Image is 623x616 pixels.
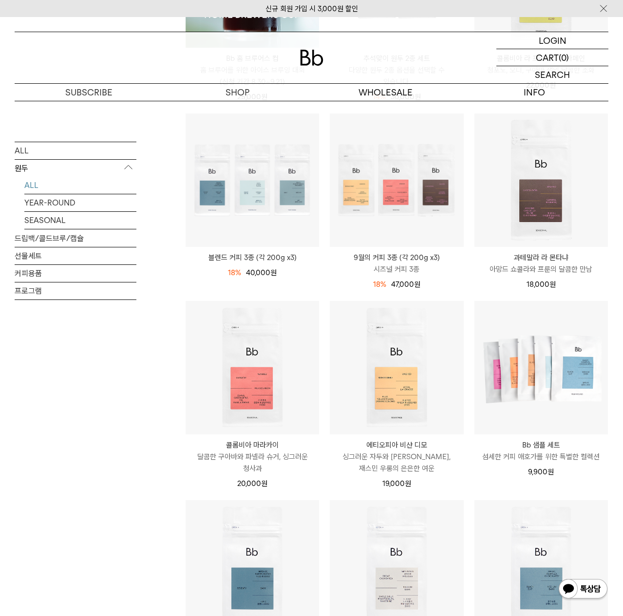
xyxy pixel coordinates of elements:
[330,252,463,263] p: 9월의 커피 3종 (각 200g x3)
[496,49,608,66] a: CART (0)
[474,113,608,247] img: 과테말라 라 몬타냐
[228,267,241,279] div: 18%
[24,211,136,228] a: SEASONAL
[382,479,411,488] span: 19,000
[330,451,463,474] p: 싱그러운 자두와 [PERSON_NAME], 재스민 우롱의 은은한 여운
[460,84,608,101] p: INFO
[330,252,463,275] a: 9월의 커피 3종 (각 200g x3) 시즈널 커피 3종
[373,279,386,290] div: 18%
[474,263,608,275] p: 아망드 쇼콜라와 프룬의 달콤한 만남
[549,280,556,289] span: 원
[270,268,277,277] span: 원
[186,113,319,247] img: 블렌드 커피 3종 (각 200g x3)
[163,84,312,101] a: SHOP
[300,50,323,66] img: 로고
[186,252,319,263] a: 블렌드 커피 3종 (각 200g x3)
[474,252,608,275] a: 과테말라 라 몬타냐 아망드 쇼콜라와 프룬의 달콤한 만남
[474,451,608,463] p: 섬세한 커피 애호가를 위한 특별한 컬렉션
[312,84,460,101] p: WHOLESALE
[539,32,566,49] p: LOGIN
[24,194,136,211] a: YEAR-ROUND
[527,280,556,289] span: 18,000
[535,66,570,83] p: SEARCH
[186,439,319,451] p: 콜롬비아 마라카이
[474,301,608,434] img: Bb 샘플 세트
[330,113,463,247] img: 9월의 커피 3종 (각 200g x3)
[265,4,358,13] a: 신규 회원 가입 시 3,000원 할인
[15,84,163,101] a: SUBSCRIBE
[330,263,463,275] p: 시즈널 커피 3종
[474,252,608,263] p: 과테말라 라 몬타냐
[186,439,319,474] a: 콜롬비아 마라카이 달콤한 구아바와 파넬라 슈거, 싱그러운 청사과
[528,467,554,476] span: 9,900
[186,451,319,474] p: 달콤한 구아바와 파넬라 슈거, 싱그러운 청사과
[330,301,463,434] img: 에티오피아 비샨 디모
[558,578,608,601] img: 카카오톡 채널 1:1 채팅 버튼
[474,439,608,451] p: Bb 샘플 세트
[496,32,608,49] a: LOGIN
[330,439,463,451] p: 에티오피아 비샨 디모
[547,467,554,476] span: 원
[414,280,420,289] span: 원
[15,282,136,299] a: 프로그램
[246,268,277,277] span: 40,000
[24,176,136,193] a: ALL
[474,439,608,463] a: Bb 샘플 세트 섬세한 커피 애호가를 위한 특별한 컬렉션
[330,439,463,474] a: 에티오피아 비샨 디모 싱그러운 자두와 [PERSON_NAME], 재스민 우롱의 은은한 여운
[536,49,559,66] p: CART
[405,479,411,488] span: 원
[15,264,136,281] a: 커피용품
[15,229,136,246] a: 드립백/콜드브루/캡슐
[186,301,319,434] img: 콜롬비아 마라카이
[391,280,420,289] span: 47,000
[261,479,267,488] span: 원
[559,49,569,66] p: (0)
[15,159,136,177] p: 원두
[15,247,136,264] a: 선물세트
[237,479,267,488] span: 20,000
[15,142,136,159] a: ALL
